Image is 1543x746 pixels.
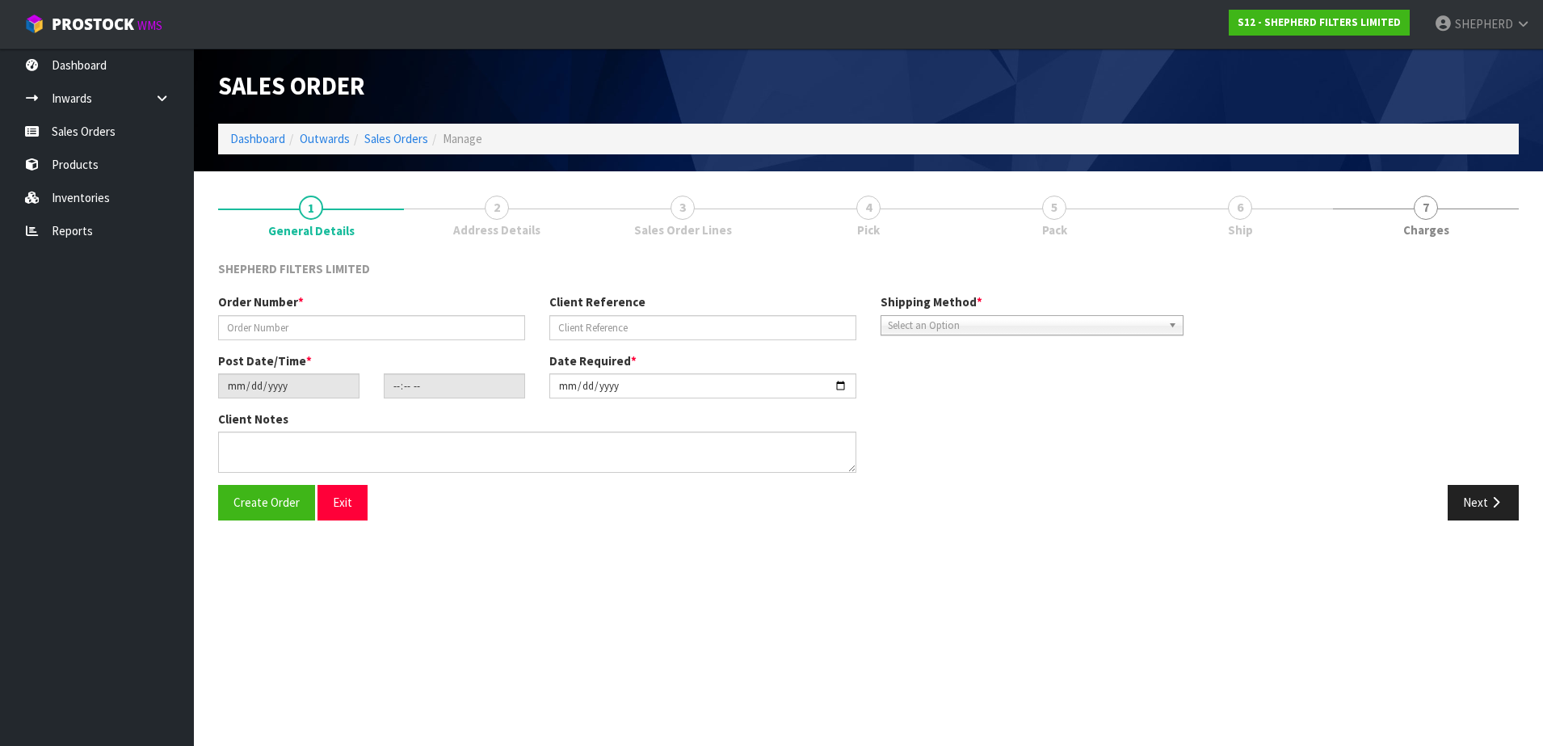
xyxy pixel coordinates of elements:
span: Sales Order [218,70,365,101]
button: Exit [317,485,368,520]
span: Charges [1403,221,1449,238]
span: Create Order [233,495,300,510]
a: Dashboard [230,131,285,146]
label: Post Date/Time [218,352,312,369]
span: 7 [1414,196,1438,220]
label: Client Reference [549,293,645,310]
span: Ship [1228,221,1253,238]
a: Outwards [300,131,350,146]
label: Date Required [549,352,637,369]
label: Shipping Method [881,293,982,310]
span: ProStock [52,14,134,35]
span: SHEPHERD FILTERS LIMITED [218,261,370,276]
span: General Details [218,248,1519,533]
span: General Details [268,222,355,239]
span: Select an Option [888,316,1162,335]
span: 3 [671,196,695,220]
span: 6 [1228,196,1252,220]
strong: S12 - SHEPHERD FILTERS LIMITED [1238,15,1401,29]
label: Client Notes [218,411,288,428]
label: Order Number [218,293,304,310]
span: 1 [299,196,323,220]
input: Order Number [218,315,525,340]
span: Sales Order Lines [634,221,732,238]
span: 2 [485,196,509,220]
span: SHEPHERD [1455,16,1513,32]
span: 5 [1042,196,1066,220]
span: Pack [1042,221,1067,238]
small: WMS [137,18,162,33]
button: Next [1448,485,1519,520]
button: Create Order [218,485,315,520]
span: Pick [857,221,880,238]
input: Client Reference [549,315,856,340]
a: Sales Orders [364,131,428,146]
span: Manage [443,131,482,146]
img: cube-alt.png [24,14,44,34]
span: Address Details [453,221,540,238]
span: 4 [856,196,881,220]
